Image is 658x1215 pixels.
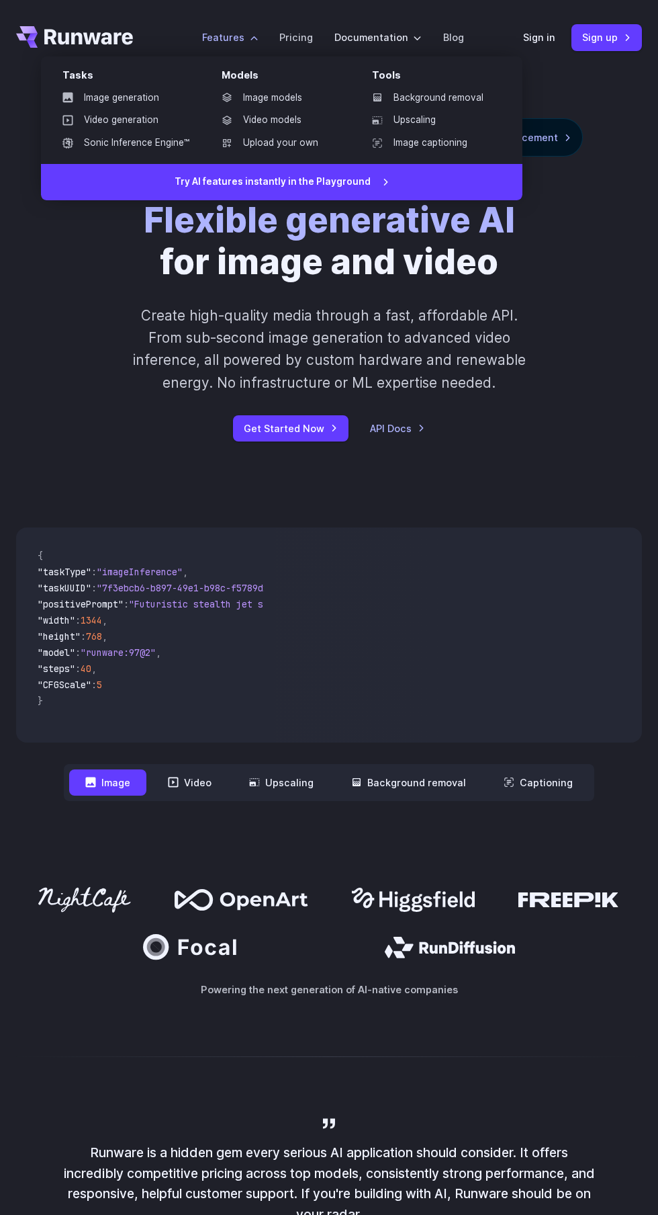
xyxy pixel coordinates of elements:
[372,67,501,88] div: Tools
[52,133,200,153] a: Sonic Inference Engine™
[41,164,522,200] a: Try AI features instantly in the Playground
[91,663,97,675] span: ,
[38,598,124,610] span: "positivePrompt"
[487,769,589,796] button: Captioning
[124,598,129,610] span: :
[38,614,75,626] span: "width"
[52,110,200,130] a: Video generation
[211,110,350,130] a: Video models
[144,200,515,283] h1: for image and video
[571,24,642,50] a: Sign up
[102,630,107,642] span: ,
[335,769,482,796] button: Background removal
[16,26,133,48] a: Go to /
[102,614,107,626] span: ,
[81,614,102,626] span: 1344
[81,646,156,659] span: "runware:97@2"
[81,663,91,675] span: 40
[211,133,350,153] a: Upload your own
[75,663,81,675] span: :
[211,88,350,108] a: Image models
[86,630,102,642] span: 768
[38,550,43,562] span: {
[334,30,422,45] label: Documentation
[38,582,91,594] span: "taskUUID"
[38,566,91,578] span: "taskType"
[69,769,146,796] button: Image
[443,30,464,45] a: Blog
[62,67,200,88] div: Tasks
[91,679,97,691] span: :
[38,663,75,675] span: "steps"
[361,110,501,130] a: Upscaling
[279,30,313,45] a: Pricing
[38,695,43,707] span: }
[16,982,642,997] p: Powering the next generation of AI-native companies
[38,630,81,642] span: "height"
[91,566,97,578] span: :
[233,415,348,442] a: Get Started Now
[52,88,200,108] a: Image generation
[129,304,529,394] p: Create high-quality media through a fast, affordable API. From sub-second image generation to adv...
[202,30,258,45] label: Features
[129,598,618,610] span: "Futuristic stealth jet streaking through a neon-lit cityscape with glowing purple exhaust"
[156,646,161,659] span: ,
[38,646,75,659] span: "model"
[75,614,81,626] span: :
[361,133,501,153] a: Image captioning
[523,30,555,45] a: Sign in
[97,566,183,578] span: "imageInference"
[183,566,188,578] span: ,
[97,582,301,594] span: "7f3ebcb6-b897-49e1-b98c-f5789d2d40d7"
[81,630,86,642] span: :
[75,646,81,659] span: :
[38,679,91,691] span: "CFGScale"
[97,679,102,691] span: 5
[370,421,425,436] a: API Docs
[361,88,501,108] a: Background removal
[91,582,97,594] span: :
[152,769,228,796] button: Video
[233,769,330,796] button: Upscaling
[222,67,350,88] div: Models
[144,199,515,241] strong: Flexible generative AI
